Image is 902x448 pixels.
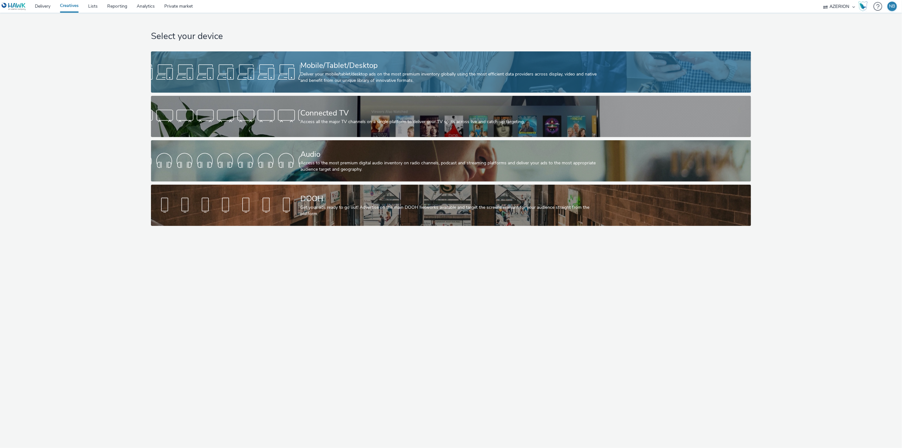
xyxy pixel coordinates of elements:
h1: Select your device [151,30,751,43]
a: Hawk Academy [858,1,870,11]
a: Mobile/Tablet/DesktopDeliver your mobile/tablet/desktop ads on the most premium inventory globall... [151,51,751,93]
div: NB [889,2,895,11]
a: DOOHGet your ads ready to go out! Advertise on the main DOOH networks available and target the sc... [151,185,751,226]
img: undefined Logo [2,3,26,10]
div: Access all the major TV channels on a single platform to deliver your TV spots across live and ca... [300,119,599,125]
a: AudioAccess to the most premium digital audio inventory on radio channels, podcast and streaming ... [151,140,751,181]
div: DOOH [300,193,599,204]
img: Hawk Academy [858,1,868,11]
div: Get your ads ready to go out! Advertise on the main DOOH networks available and target the screen... [300,204,599,217]
div: Audio [300,149,599,160]
a: Connected TVAccess all the major TV channels on a single platform to deliver your TV spots across... [151,96,751,137]
div: Deliver your mobile/tablet/desktop ads on the most premium inventory globally using the most effi... [300,71,599,84]
div: Access to the most premium digital audio inventory on radio channels, podcast and streaming platf... [300,160,599,173]
div: Mobile/Tablet/Desktop [300,60,599,71]
div: Connected TV [300,108,599,119]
